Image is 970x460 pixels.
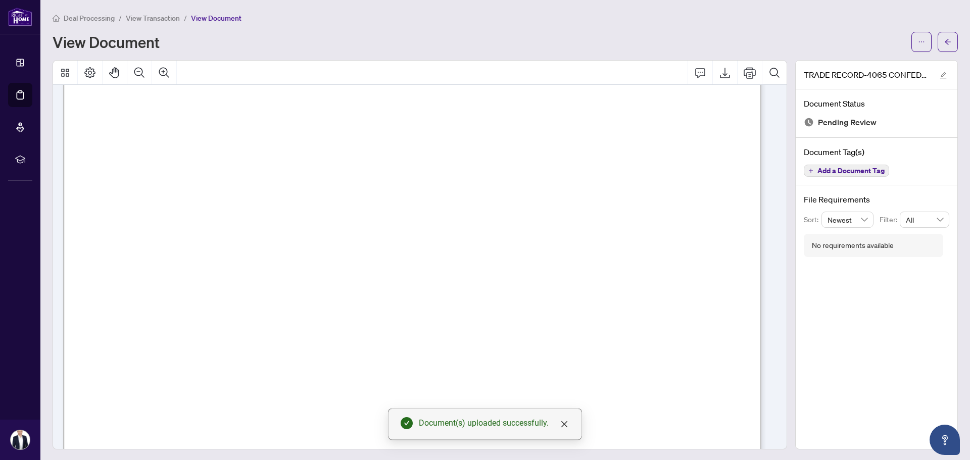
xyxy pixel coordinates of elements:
[11,430,30,449] img: Profile Icon
[880,214,900,225] p: Filter:
[808,168,813,173] span: plus
[401,417,413,429] span: check-circle
[906,212,943,227] span: All
[53,34,160,50] h1: View Document
[812,240,894,251] div: No requirements available
[419,417,569,429] div: Document(s) uploaded successfully.
[918,38,925,45] span: ellipsis
[184,12,187,24] li: /
[940,72,947,79] span: edit
[804,97,949,110] h4: Document Status
[559,419,570,430] a: Close
[8,8,32,26] img: logo
[804,214,821,225] p: Sort:
[817,167,885,174] span: Add a Document Tag
[560,420,568,428] span: close
[119,12,122,24] li: /
[804,69,930,81] span: TRADE RECORD-4065 CONFEDERATION.pdf
[828,212,868,227] span: Newest
[804,193,949,206] h4: File Requirements
[64,14,115,23] span: Deal Processing
[191,14,241,23] span: View Document
[944,38,951,45] span: arrow-left
[930,425,960,455] button: Open asap
[53,15,60,22] span: home
[818,116,877,129] span: Pending Review
[126,14,180,23] span: View Transaction
[804,117,814,127] img: Document Status
[804,146,949,158] h4: Document Tag(s)
[804,165,889,177] button: Add a Document Tag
